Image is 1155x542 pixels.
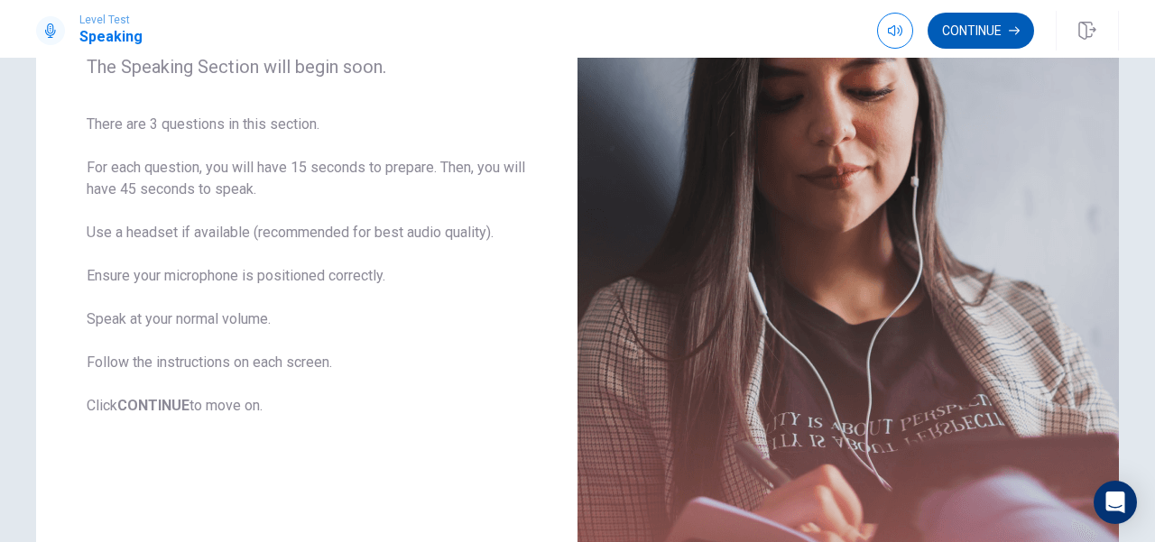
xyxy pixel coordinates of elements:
h1: Speaking [79,26,143,48]
div: Open Intercom Messenger [1094,481,1137,524]
span: Level Test [79,14,143,26]
button: Continue [928,13,1034,49]
span: There are 3 questions in this section. For each question, you will have 15 seconds to prepare. Th... [87,114,527,417]
span: The Speaking Section will begin soon. [87,56,527,78]
b: CONTINUE [117,397,189,414]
